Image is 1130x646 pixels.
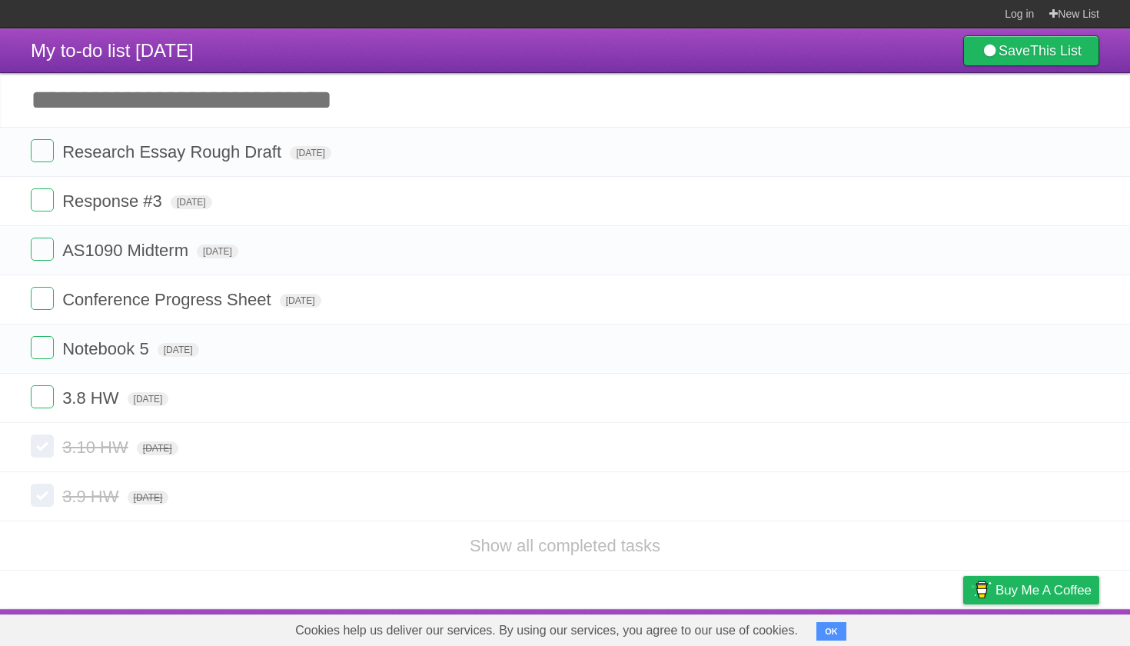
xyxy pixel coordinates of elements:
label: Done [31,484,54,507]
span: [DATE] [137,441,178,455]
span: Research Essay Rough Draft [62,142,285,161]
span: 3.10 HW [62,438,132,457]
b: This List [1030,43,1082,58]
span: [DATE] [158,343,199,357]
label: Done [31,287,54,310]
a: SaveThis List [963,35,1099,66]
a: About [759,613,791,642]
a: Suggest a feature [1002,613,1099,642]
label: Done [31,238,54,261]
a: Developers [809,613,872,642]
label: Done [31,188,54,211]
span: [DATE] [128,392,169,406]
label: Done [31,336,54,359]
span: [DATE] [280,294,321,308]
span: Response #3 [62,191,166,211]
span: 3.9 HW [62,487,122,506]
span: Buy me a coffee [995,577,1092,604]
span: Notebook 5 [62,339,153,358]
span: [DATE] [171,195,212,209]
span: My to-do list [DATE] [31,40,194,61]
span: 3.8 HW [62,388,122,408]
span: AS1090 Midterm [62,241,192,260]
a: Buy me a coffee [963,576,1099,604]
img: Buy me a coffee [971,577,992,603]
span: Cookies help us deliver our services. By using our services, you agree to our use of cookies. [280,615,813,646]
span: [DATE] [290,146,331,160]
label: Done [31,435,54,458]
span: [DATE] [197,245,238,258]
a: Show all completed tasks [470,536,660,555]
span: [DATE] [128,491,169,504]
a: Terms [891,613,925,642]
span: Conference Progress Sheet [62,290,275,309]
label: Done [31,385,54,408]
label: Done [31,139,54,162]
button: OK [816,622,846,641]
a: Privacy [943,613,983,642]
